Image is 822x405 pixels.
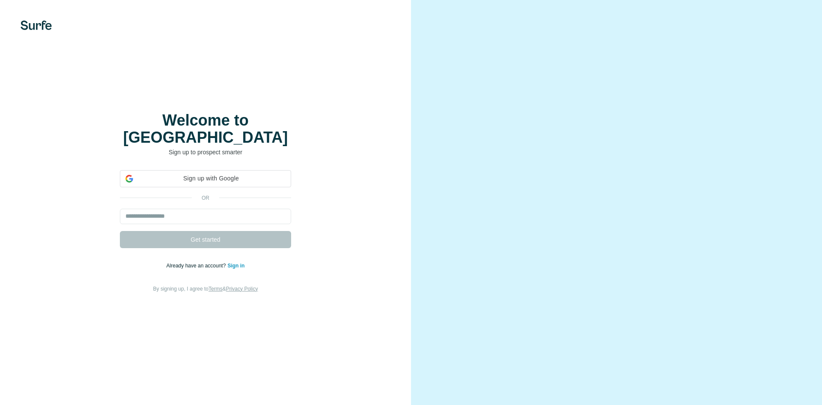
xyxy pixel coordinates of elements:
p: or [192,194,219,202]
a: Terms [208,286,223,292]
div: Sign up with Google [120,170,291,187]
a: Privacy Policy [226,286,258,292]
span: Sign up with Google [137,174,286,183]
h1: Welcome to [GEOGRAPHIC_DATA] [120,112,291,146]
span: Already have an account? [167,263,228,269]
img: Surfe's logo [21,21,52,30]
span: By signing up, I agree to & [153,286,258,292]
p: Sign up to prospect smarter [120,148,291,156]
a: Sign in [227,263,244,269]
